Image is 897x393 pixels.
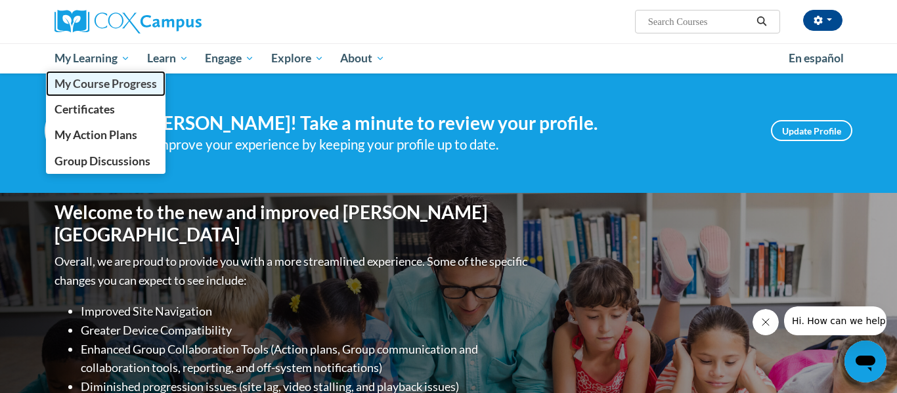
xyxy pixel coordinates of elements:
[771,120,852,141] a: Update Profile
[81,321,531,340] li: Greater Device Compatibility
[332,43,394,73] a: About
[46,96,165,122] a: Certificates
[35,43,862,73] div: Main menu
[196,43,263,73] a: Engage
[55,77,157,91] span: My Course Progress
[55,252,531,290] p: Overall, we are proud to provide you with a more streamlined experience. Some of the specific cha...
[123,134,751,155] div: Help improve your experience by keeping your profile up to date.
[752,14,772,30] button: Search
[753,309,779,335] iframe: Close message
[789,51,844,65] span: En español
[780,45,852,72] a: En español
[263,43,332,73] a: Explore
[46,43,139,73] a: My Learning
[45,101,104,160] img: Profile Image
[147,51,188,66] span: Learn
[139,43,197,73] a: Learn
[55,102,115,116] span: Certificates
[803,10,842,31] button: Account Settings
[55,51,130,66] span: My Learning
[46,122,165,148] a: My Action Plans
[55,201,531,245] h1: Welcome to the new and improved [PERSON_NAME][GEOGRAPHIC_DATA]
[205,51,254,66] span: Engage
[55,128,137,142] span: My Action Plans
[81,302,531,321] li: Improved Site Navigation
[340,51,385,66] span: About
[55,10,202,33] img: Cox Campus
[844,341,886,383] iframe: Button to launch messaging window
[647,14,752,30] input: Search Courses
[81,340,531,378] li: Enhanced Group Collaboration Tools (Action plans, Group communication and collaboration tools, re...
[55,154,150,168] span: Group Discussions
[123,112,751,134] h4: Hi [PERSON_NAME]! Take a minute to review your profile.
[784,306,886,335] iframe: Message from company
[271,51,324,66] span: Explore
[55,10,304,33] a: Cox Campus
[46,148,165,174] a: Group Discussions
[46,71,165,96] a: My Course Progress
[8,9,106,20] span: Hi. How can we help?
